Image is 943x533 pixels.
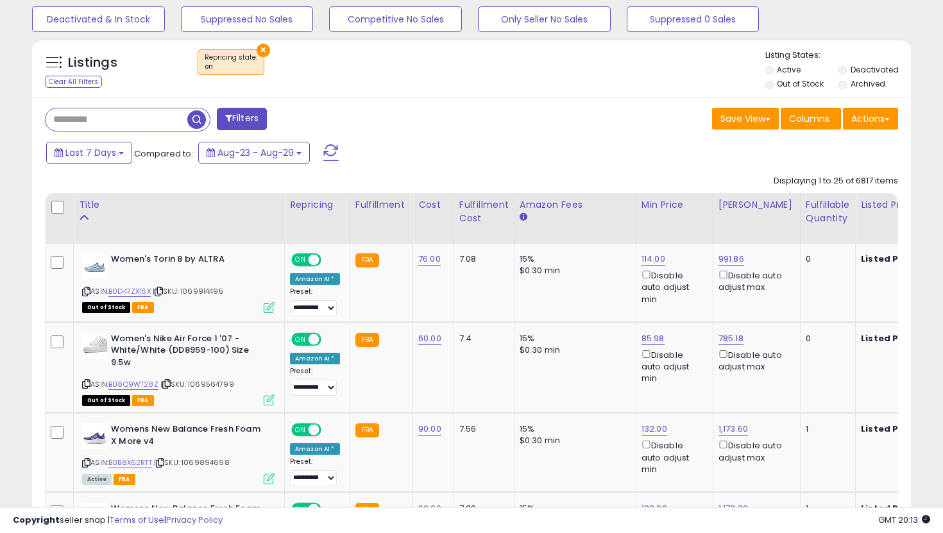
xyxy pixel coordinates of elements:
span: OFF [319,334,340,344]
b: Women's Nike Air Force 1 '07 - White/White (DD8959-100) Size 9.5w [111,333,267,372]
div: 7.08 [459,253,504,265]
div: $0.30 min [520,344,626,356]
span: | SKU: 1069564799 [160,379,234,389]
button: × [257,44,270,57]
button: Suppressed No Sales [181,6,314,32]
span: | SKU: 1069894698 [154,457,230,468]
a: 132.00 [641,423,667,436]
div: Disable auto adjust max [718,268,790,293]
span: Last 7 Days [65,146,116,159]
a: 90.00 [418,423,441,436]
div: ASIN: [82,333,275,404]
span: FBA [132,395,154,406]
span: ON [293,334,309,344]
b: Women's Torin 8 by ALTRA [111,253,267,269]
span: ON [293,425,309,436]
a: 114.00 [641,253,665,266]
div: 0 [806,333,845,344]
span: FBA [114,474,135,485]
div: 7.4 [459,333,504,344]
span: All listings that are currently out of stock and unavailable for purchase on Amazon [82,395,130,406]
div: Amazon AI * [290,273,340,285]
p: Listing States: [765,49,912,62]
a: 991.86 [718,253,744,266]
div: Preset: [290,457,340,486]
div: seller snap | | [13,514,223,527]
span: Aug-23 - Aug-29 [217,146,294,159]
button: Save View [712,108,779,130]
button: Columns [781,108,841,130]
div: $0.30 min [520,265,626,276]
b: Listed Price: [861,253,919,265]
span: All listings that are currently out of stock and unavailable for purchase on Amazon [82,302,130,313]
small: FBA [355,253,379,267]
div: Fulfillment Cost [459,198,509,225]
span: Repricing state : [205,53,257,72]
div: Amazon AI * [290,443,340,455]
img: 310f+mH7FmL._SL40_.jpg [82,423,108,449]
small: FBA [355,333,379,347]
small: FBA [355,423,379,437]
div: Disable auto adjust max [718,348,790,373]
div: Cost [418,198,448,212]
div: [PERSON_NAME] [718,198,795,212]
div: Disable auto adjust max [718,438,790,463]
div: Fulfillable Quantity [806,198,850,225]
span: | SKU: 1069914495 [153,286,223,296]
button: Filters [217,108,267,130]
span: 2025-09-6 20:13 GMT [878,514,930,526]
div: ASIN: [82,253,275,312]
button: Deactivated & In Stock [32,6,165,32]
button: Aug-23 - Aug-29 [198,142,310,164]
a: Privacy Policy [166,514,223,526]
button: Actions [843,108,898,130]
b: Listed Price: [861,332,919,344]
div: 0 [806,253,845,265]
span: All listings currently available for purchase on Amazon [82,474,112,485]
div: Min Price [641,198,708,212]
div: 1 [806,423,845,435]
a: 60.00 [418,332,441,345]
div: Fulfillment [355,198,407,212]
div: Preset: [290,287,340,316]
a: B0D47ZX16X [108,286,151,297]
label: Archived [851,78,885,89]
a: 76.00 [418,253,441,266]
span: OFF [319,425,340,436]
span: ON [293,255,309,266]
span: OFF [319,255,340,266]
b: Womens New Balance Fresh Foam X More v4 [111,423,267,450]
label: Active [777,64,801,75]
div: Title [79,198,279,212]
div: Disable auto adjust min [641,268,703,305]
strong: Copyright [13,514,60,526]
div: 7.56 [459,423,504,435]
a: Terms of Use [110,514,164,526]
b: Listed Price: [861,423,919,435]
div: Disable auto adjust min [641,438,703,475]
div: 15% [520,333,626,344]
span: Columns [789,112,829,125]
div: 15% [520,423,626,435]
div: Displaying 1 to 25 of 6817 items [774,175,898,187]
a: 785.18 [718,332,743,345]
button: Suppressed 0 Sales [627,6,760,32]
a: B0B8X62RTT [108,457,152,468]
button: Only Seller No Sales [478,6,611,32]
small: Amazon Fees. [520,212,527,223]
div: Preset: [290,367,340,396]
div: on [205,62,257,71]
a: B08Q9WT28Z [108,379,158,390]
button: Competitive No Sales [329,6,462,32]
img: 31Q+6mlwMML._SL40_.jpg [82,253,108,279]
div: ASIN: [82,423,275,483]
button: Last 7 Days [46,142,132,164]
div: Disable auto adjust min [641,348,703,385]
div: Amazon AI * [290,353,340,364]
div: 15% [520,253,626,265]
a: 85.98 [641,332,665,345]
span: Compared to: [134,148,193,160]
a: 1,173.60 [718,423,748,436]
span: FBA [132,302,154,313]
img: 31OVlgn6+4L._SL40_.jpg [82,333,108,359]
